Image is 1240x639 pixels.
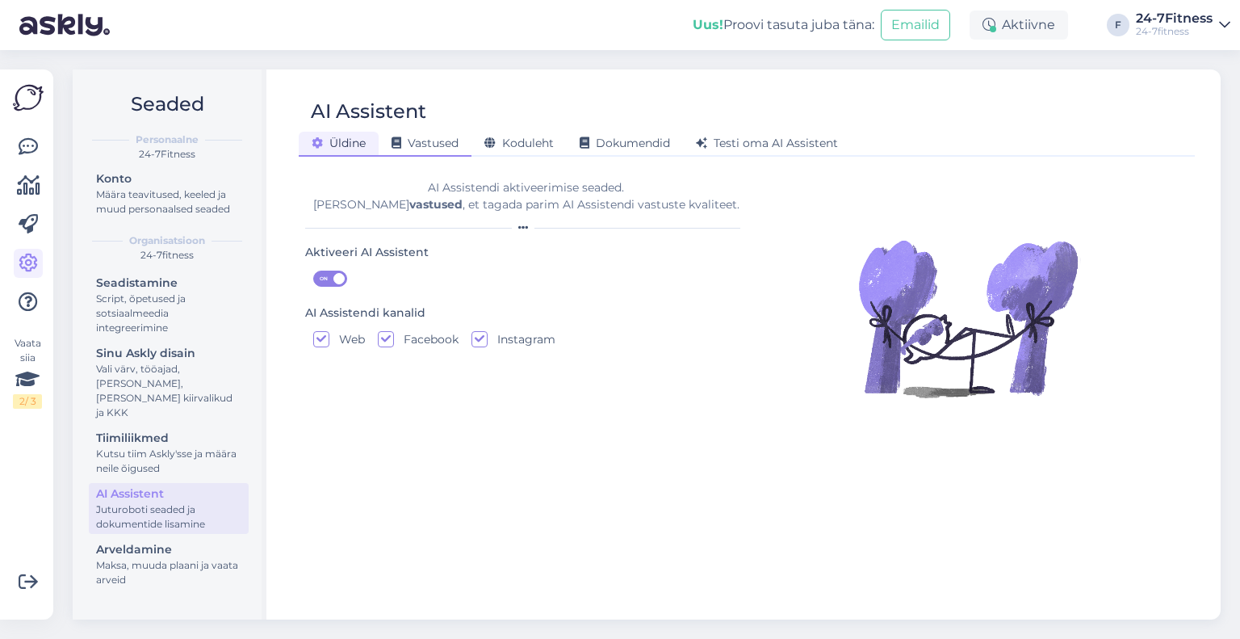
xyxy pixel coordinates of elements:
[86,147,249,162] div: 24-7Fitness
[484,136,554,150] span: Koduleht
[488,331,555,347] label: Instagram
[96,292,241,335] div: Script, õpetused ja sotsiaalmeedia integreerimine
[1136,25,1213,38] div: 24-7fitness
[13,82,44,113] img: Askly Logo
[89,168,249,219] a: KontoMäära teavitused, keeled ja muud personaalsed seaded
[305,305,425,322] div: AI Assistendi kanalid
[13,394,42,409] div: 2 / 3
[693,17,723,32] b: Uus!
[1136,12,1230,38] a: 24-7Fitness24-7fitness
[580,136,670,150] span: Dokumendid
[409,197,463,212] b: vastused
[89,483,249,534] a: AI AssistentJuturoboti seaded ja dokumentide lisamine
[855,205,1081,431] img: Illustration
[13,336,42,409] div: Vaata siia
[96,430,241,447] div: Tiimiliikmed
[89,343,249,422] a: Sinu Askly disainVali värv, tööajad, [PERSON_NAME], [PERSON_NAME] kiirvalikud ja KKK
[305,179,747,213] div: AI Assistendi aktiveerimise seaded. [PERSON_NAME] , et tagada parim AI Assistendi vastuste kvalit...
[129,233,205,248] b: Organisatsioon
[696,136,838,150] span: Testi oma AI Assistent
[312,136,366,150] span: Üldine
[96,541,241,558] div: Arveldamine
[96,486,241,502] div: AI Assistent
[970,11,1068,40] div: Aktiivne
[89,539,249,590] a: ArveldamineMaksa, muuda plaani ja vaata arveid
[96,187,241,217] div: Määra teavitused, keeled ja muud personaalsed seaded
[89,272,249,338] a: SeadistamineScript, õpetused ja sotsiaalmeedia integreerimine
[329,331,365,347] label: Web
[1107,14,1129,36] div: F
[314,271,333,286] span: ON
[1136,12,1213,25] div: 24-7Fitness
[86,89,249,120] h2: Seaded
[693,15,874,35] div: Proovi tasuta juba täna:
[305,244,429,262] div: Aktiveeri AI Assistent
[311,96,426,127] div: AI Assistent
[96,362,241,420] div: Vali värv, tööajad, [PERSON_NAME], [PERSON_NAME] kiirvalikud ja KKK
[96,275,241,292] div: Seadistamine
[96,502,241,532] div: Juturoboti seaded ja dokumentide lisamine
[96,558,241,587] div: Maksa, muuda plaani ja vaata arveid
[96,345,241,362] div: Sinu Askly disain
[881,10,950,40] button: Emailid
[394,331,459,347] label: Facebook
[136,132,199,147] b: Personaalne
[89,427,249,478] a: TiimiliikmedKutsu tiim Askly'sse ja määra neile õigused
[392,136,459,150] span: Vastused
[96,447,241,476] div: Kutsu tiim Askly'sse ja määra neile õigused
[86,248,249,263] div: 24-7fitness
[96,170,241,187] div: Konto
